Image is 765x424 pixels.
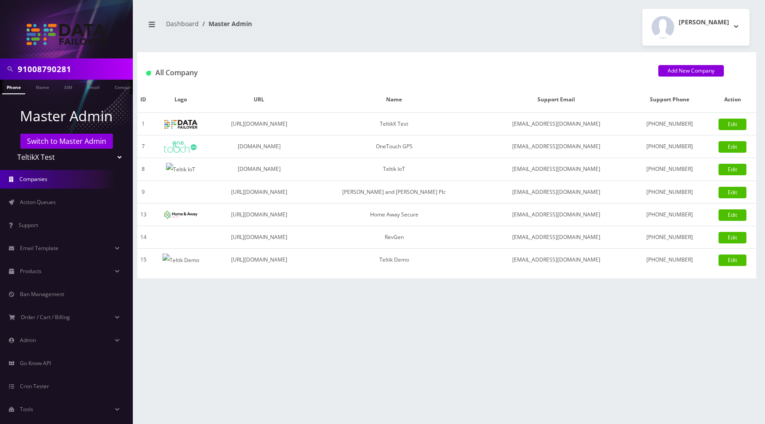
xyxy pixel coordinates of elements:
[307,158,482,181] td: Teltik IoT
[482,87,630,113] th: Support Email
[719,119,746,130] a: Edit
[20,134,113,149] a: Switch to Master Admin
[630,181,709,203] td: [PHONE_NUMBER]
[630,158,709,181] td: [PHONE_NUMBER]
[719,141,746,153] a: Edit
[630,203,709,226] td: [PHONE_NUMBER]
[199,19,252,28] li: Master Admin
[2,80,25,94] a: Phone
[146,71,151,76] img: All Company
[27,24,106,45] img: TeltikX Test
[630,248,709,271] td: [PHONE_NUMBER]
[630,226,709,248] td: [PHONE_NUMBER]
[19,175,47,183] span: Companies
[31,80,54,93] a: Name
[307,203,482,226] td: Home Away Secure
[18,61,131,77] input: Search in Company
[212,248,307,271] td: [URL][DOMAIN_NAME]
[20,359,51,367] span: Go Know API
[212,113,307,135] td: [URL][DOMAIN_NAME]
[137,226,150,248] td: 14
[20,382,49,390] span: Cron Tester
[20,244,58,252] span: Email Template
[212,181,307,203] td: [URL][DOMAIN_NAME]
[307,87,482,113] th: Name
[212,226,307,248] td: [URL][DOMAIN_NAME]
[137,87,150,113] th: ID
[630,135,709,158] td: [PHONE_NUMBER]
[164,141,197,153] img: OneTouch GPS
[719,187,746,198] a: Edit
[60,80,77,93] a: SIM
[164,120,197,129] img: TeltikX Test
[482,203,630,226] td: [EMAIL_ADDRESS][DOMAIN_NAME]
[212,135,307,158] td: [DOMAIN_NAME]
[307,113,482,135] td: TeltikX Test
[137,135,150,158] td: 7
[162,254,199,267] img: Teltik Demo
[212,203,307,226] td: [URL][DOMAIN_NAME]
[307,181,482,203] td: [PERSON_NAME] and [PERSON_NAME] Plc
[83,80,104,93] a: Email
[709,87,756,113] th: Action
[719,254,746,266] a: Edit
[150,87,212,113] th: Logo
[20,336,36,344] span: Admin
[21,313,70,321] span: Order / Cart / Billing
[482,226,630,248] td: [EMAIL_ADDRESS][DOMAIN_NAME]
[137,158,150,181] td: 8
[137,113,150,135] td: 1
[658,65,724,77] a: Add New Company
[166,163,195,176] img: Teltik IoT
[679,19,729,26] h2: [PERSON_NAME]
[137,248,150,271] td: 15
[482,135,630,158] td: [EMAIL_ADDRESS][DOMAIN_NAME]
[20,405,33,413] span: Tools
[630,87,709,113] th: Support Phone
[146,69,645,77] h1: All Company
[212,87,307,113] th: URL
[482,158,630,181] td: [EMAIL_ADDRESS][DOMAIN_NAME]
[164,211,197,219] img: Home Away Secure
[20,198,56,206] span: Action Queues
[482,181,630,203] td: [EMAIL_ADDRESS][DOMAIN_NAME]
[630,113,709,135] td: [PHONE_NUMBER]
[137,203,150,226] td: 13
[719,232,746,243] a: Edit
[307,248,482,271] td: Teltik Demo
[212,158,307,181] td: [DOMAIN_NAME]
[110,80,140,93] a: Company
[20,267,42,275] span: Products
[19,221,38,229] span: Support
[307,135,482,158] td: OneTouch GPS
[482,113,630,135] td: [EMAIL_ADDRESS][DOMAIN_NAME]
[719,164,746,175] a: Edit
[307,226,482,248] td: RevGen
[166,19,199,28] a: Dashboard
[137,181,150,203] td: 9
[642,9,750,46] button: [PERSON_NAME]
[482,248,630,271] td: [EMAIL_ADDRESS][DOMAIN_NAME]
[20,290,64,298] span: Ban Management
[719,209,746,221] a: Edit
[144,15,440,40] nav: breadcrumb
